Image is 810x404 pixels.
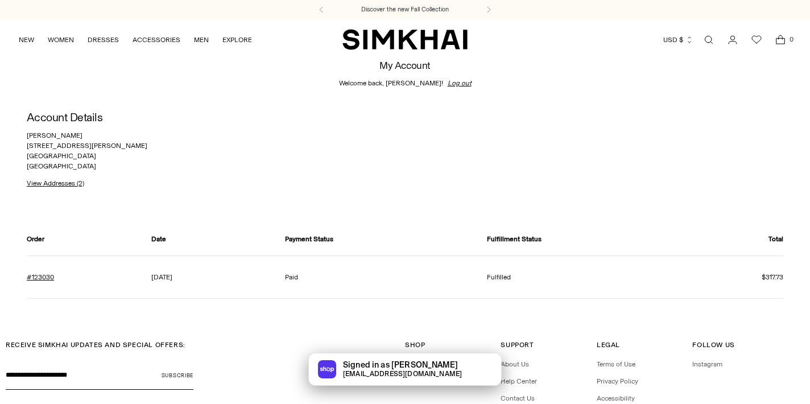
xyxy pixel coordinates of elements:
[597,394,635,402] a: Accessibility
[448,78,472,88] a: Log out
[27,111,783,123] h2: Account Details
[663,27,693,52] button: USD $
[786,34,796,44] span: 0
[379,60,431,71] h1: My Account
[6,341,185,349] span: RECEIVE SIMKHAI UPDATES AND SPECIAL OFFERS:
[692,341,734,349] span: Follow Us
[88,27,119,52] a: DRESSES
[48,27,74,52] a: WOMEN
[27,178,84,188] a: View Addresses (2)
[27,234,135,256] th: Order
[721,28,744,51] a: Go to the account page
[361,5,449,14] a: Discover the new Fall Collection
[405,341,425,349] span: Shop
[689,234,783,256] th: Total
[342,28,468,51] a: SIMKHAI
[194,27,209,52] a: MEN
[501,341,534,349] span: Support
[27,130,783,171] p: [PERSON_NAME] [STREET_ADDRESS][PERSON_NAME] [GEOGRAPHIC_DATA] [GEOGRAPHIC_DATA]
[471,234,689,256] th: Fulfillment Status
[689,255,783,298] td: $317.73
[133,27,180,52] a: ACCESSORIES
[269,234,471,256] th: Payment Status
[769,28,792,51] a: Open cart modal
[471,255,689,298] td: Fulfilled
[597,341,620,349] span: Legal
[501,394,535,402] a: Contact Us
[151,273,172,281] time: [DATE]
[135,234,268,256] th: Date
[745,28,768,51] a: Wishlist
[27,272,54,282] a: Order number #123030
[19,27,34,52] a: NEW
[697,28,720,51] a: Open search modal
[339,78,472,88] div: Welcome back, [PERSON_NAME]!
[222,27,252,52] a: EXPLORE
[269,255,471,298] td: Paid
